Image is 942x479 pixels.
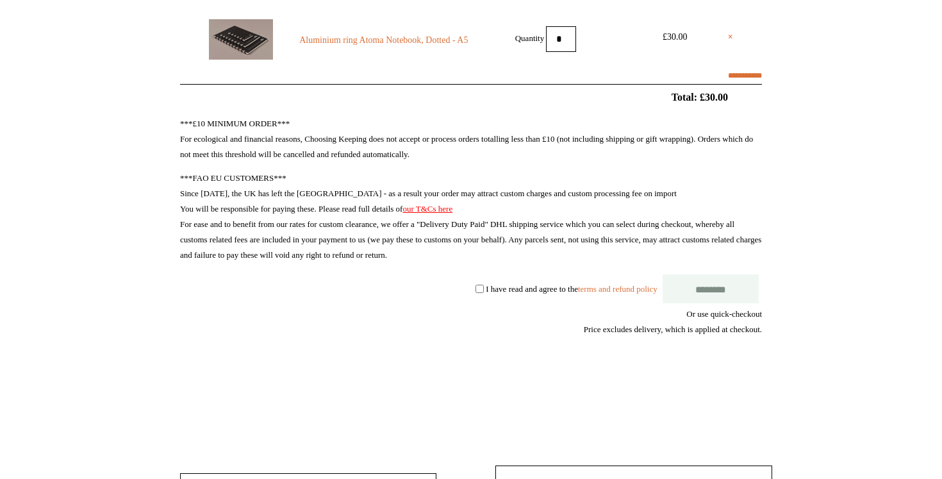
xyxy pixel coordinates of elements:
[486,283,657,293] label: I have read and agree to the
[297,33,471,48] a: Aluminium ring Atoma Notebook, Dotted - A5
[180,171,762,263] p: ***FAO EU CUSTOMERS*** Since [DATE], the UK has left the [GEOGRAPHIC_DATA] - as a result your ord...
[180,322,762,337] div: Price excludes delivery, which is applied at checkout.
[666,383,762,418] iframe: PayPal-paypal
[578,283,657,293] a: terms and refund policy
[515,33,545,42] label: Quantity
[151,91,791,103] h2: Total: £30.00
[180,307,762,337] div: Or use quick-checkout
[402,204,452,214] a: our T&Cs here
[180,116,762,162] p: ***£10 MINIMUM ORDER*** For ecological and financial reasons, Choosing Keeping does not accept or...
[209,19,273,60] img: Aluminium ring Atoma Notebook, Dotted - A5
[646,29,704,45] div: £30.00
[728,29,733,45] a: ×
